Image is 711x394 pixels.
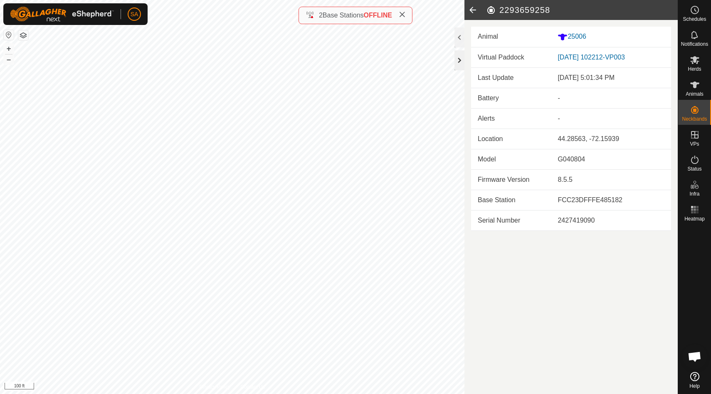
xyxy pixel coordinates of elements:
[471,47,551,68] td: Virtual Paddock
[131,10,138,19] span: SA
[684,216,705,221] span: Heatmap
[558,32,664,42] div: 25006
[4,44,14,54] button: +
[240,383,265,391] a: Contact Us
[558,175,664,185] div: 8.5.5
[558,93,664,103] div: -
[682,116,707,121] span: Neckbands
[471,129,551,149] td: Location
[558,54,625,61] a: [DATE] 102212-VP003
[688,67,701,72] span: Herds
[486,5,678,15] h2: 2293659258
[682,344,707,369] div: Open chat
[471,88,551,108] td: Battery
[364,12,392,19] span: OFFLINE
[690,141,699,146] span: VPs
[689,191,699,196] span: Infra
[551,108,671,129] td: -
[4,30,14,40] button: Reset Map
[558,154,664,164] div: G040804
[558,216,664,225] div: 2427419090
[678,369,711,392] a: Help
[471,68,551,88] td: Last Update
[4,55,14,64] button: –
[558,134,664,144] div: 44.28563, -72.15939
[471,149,551,169] td: Model
[681,42,708,47] span: Notifications
[319,12,323,19] span: 2
[18,30,28,40] button: Map Layers
[683,17,706,22] span: Schedules
[558,73,664,83] div: [DATE] 5:01:34 PM
[471,108,551,129] td: Alerts
[471,27,551,47] td: Animal
[199,383,230,391] a: Privacy Policy
[471,169,551,190] td: Firmware Version
[686,92,704,97] span: Animals
[689,384,700,389] span: Help
[10,7,114,22] img: Gallagher Logo
[687,166,701,171] span: Status
[471,210,551,230] td: Serial Number
[323,12,364,19] span: Base Stations
[471,190,551,210] td: Base Station
[558,195,664,205] div: FCC23DFFFE485182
